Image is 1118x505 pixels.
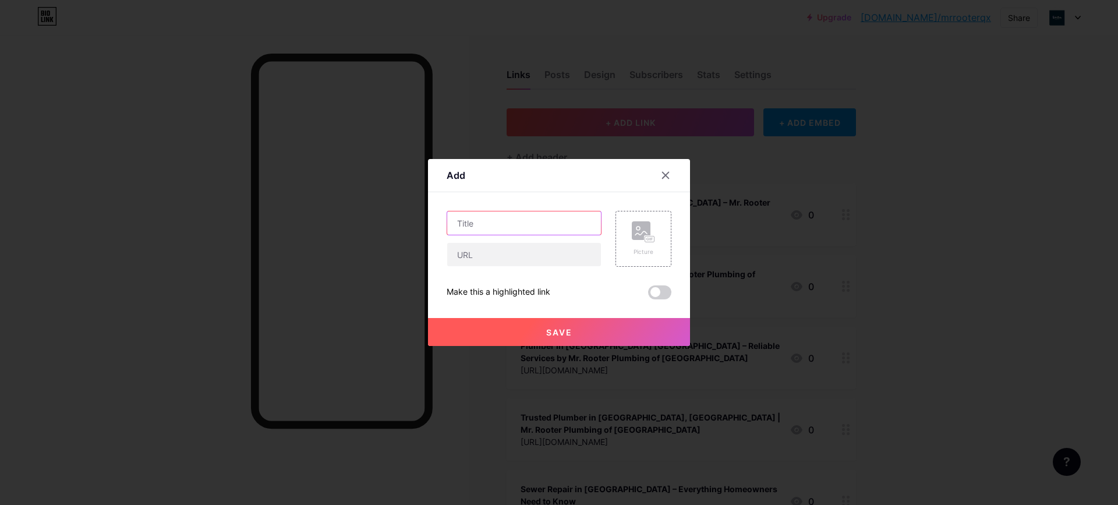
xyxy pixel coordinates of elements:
[428,318,690,346] button: Save
[447,285,550,299] div: Make this a highlighted link
[632,248,655,256] div: Picture
[546,327,572,337] span: Save
[447,211,601,235] input: Title
[447,168,465,182] div: Add
[447,243,601,266] input: URL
